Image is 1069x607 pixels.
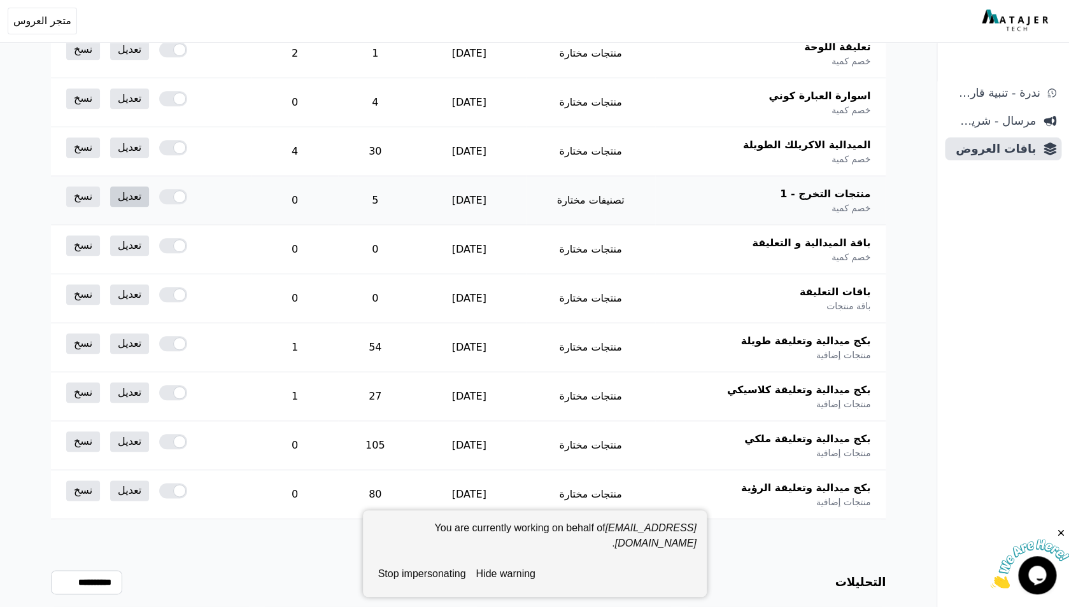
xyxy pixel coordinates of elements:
[816,496,870,508] span: منتجات إضافية
[826,300,870,312] span: باقة منتجات
[110,284,149,305] a: تعديل
[526,78,656,127] td: منتجات مختارة
[338,176,413,225] td: 5
[251,78,338,127] td: 0
[413,274,526,323] td: [DATE]
[526,372,656,421] td: منتجات مختارة
[338,372,413,421] td: 27
[66,235,100,256] a: نسخ
[110,480,149,501] a: تعديل
[768,88,870,104] span: اسوارة العبارة كوني
[110,137,149,158] a: تعديل
[251,323,338,372] td: 1
[526,176,656,225] td: تصنيفات مختارة
[110,382,149,403] a: تعديل
[780,186,870,202] span: منتجات التخرج - 1
[804,39,870,55] span: تعليقة اللوحة
[338,127,413,176] td: 30
[66,333,100,354] a: نسخ
[251,176,338,225] td: 0
[373,520,697,561] div: You are currently working on behalf of .
[66,88,100,109] a: نسخ
[251,29,338,78] td: 2
[526,127,656,176] td: منتجات مختارة
[66,382,100,403] a: نسخ
[66,431,100,452] a: نسخ
[832,104,870,116] span: خصم كمية
[66,186,100,207] a: نسخ
[832,153,870,165] span: خصم كمية
[338,470,413,519] td: 80
[950,112,1036,130] span: مرسال - شريط دعاية
[526,225,656,274] td: منتجات مختارة
[338,274,413,323] td: 0
[950,140,1036,158] span: باقات العروض
[832,251,870,263] span: خصم كمية
[66,480,100,501] a: نسخ
[66,137,100,158] a: نسخ
[741,480,870,496] span: بكج ميدالية وتعليقة الرؤية
[110,235,149,256] a: تعديل
[740,333,870,349] span: بكج ميدالية وتعليقة طويلة
[66,39,100,60] a: نسخ
[605,522,696,548] em: [EMAIL_ADDRESS][DOMAIN_NAME]
[251,225,338,274] td: 0
[413,29,526,78] td: [DATE]
[251,372,338,421] td: 1
[950,84,1040,102] span: ندرة - تنبية قارب علي النفاذ
[413,421,526,470] td: [DATE]
[835,573,886,591] h3: التحليلات
[251,470,338,519] td: 0
[816,349,870,361] span: منتجات إضافية
[413,372,526,421] td: [DATE]
[743,137,870,153] span: الميدالية الاكريلك الطويلة
[413,127,526,176] td: [DATE]
[251,274,338,323] td: 0
[816,398,870,410] span: منتجات إضافية
[110,333,149,354] a: تعديل
[251,127,338,176] td: 4
[338,421,413,470] td: 105
[413,225,526,274] td: [DATE]
[110,186,149,207] a: تعديل
[338,29,413,78] td: 1
[13,13,71,29] span: متجر العروس
[110,431,149,452] a: تعديل
[8,8,77,34] button: متجر العروس
[990,527,1069,588] iframe: chat widget
[413,470,526,519] td: [DATE]
[338,78,413,127] td: 4
[413,323,526,372] td: [DATE]
[471,561,540,587] button: hide warning
[413,176,526,225] td: [DATE]
[373,561,471,587] button: stop impersonating
[727,382,870,398] span: بكج ميدالية وتعليقة كلاسيكي
[800,284,870,300] span: باقات التعليقة
[832,55,870,67] span: خصم كمية
[744,431,870,447] span: بكج ميدالية وتعليقة ملكي
[66,284,100,305] a: نسخ
[413,78,526,127] td: [DATE]
[251,421,338,470] td: 0
[338,225,413,274] td: 0
[526,470,656,519] td: منتجات مختارة
[110,39,149,60] a: تعديل
[816,447,870,459] span: منتجات إضافية
[526,421,656,470] td: منتجات مختارة
[338,323,413,372] td: 54
[110,88,149,109] a: تعديل
[752,235,870,251] span: باقة الميدالية و التعليقة
[526,323,656,372] td: منتجات مختارة
[832,202,870,214] span: خصم كمية
[982,10,1051,32] img: MatajerTech Logo
[526,274,656,323] td: منتجات مختارة
[526,29,656,78] td: منتجات مختارة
